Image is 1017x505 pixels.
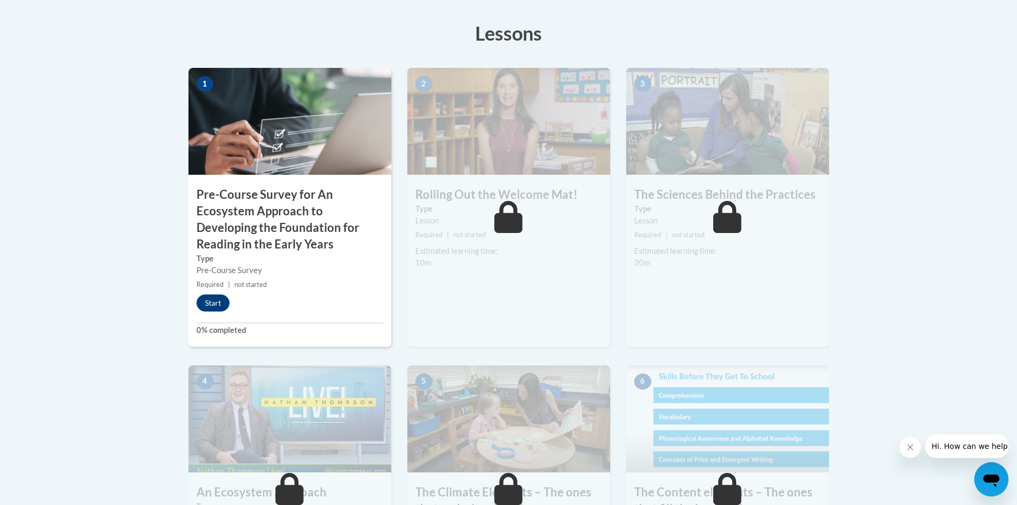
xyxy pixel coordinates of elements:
img: Course Image [188,68,391,175]
span: not started [234,281,267,289]
span: 1 [196,76,214,92]
span: | [666,231,668,239]
span: 20m [634,258,650,267]
div: Estimated learning time: [415,245,602,257]
span: 10m [415,258,431,267]
span: | [228,281,230,289]
div: Lesson [415,215,602,227]
iframe: Message from company [925,434,1008,458]
div: Lesson [634,215,821,227]
span: Required [634,231,661,239]
span: 2 [415,76,432,92]
span: 5 [415,374,432,390]
span: | [447,231,449,239]
h3: Pre-Course Survey for An Ecosystem Approach to Developing the Foundation for Reading in the Early... [188,187,391,252]
h3: Lessons [188,20,829,46]
h3: The Sciences Behind the Practices [626,187,829,203]
span: not started [672,231,705,239]
img: Course Image [407,68,610,175]
h3: Rolling Out the Welcome Mat! [407,187,610,203]
label: Type [196,253,383,265]
img: Course Image [407,366,610,472]
iframe: Button to launch messaging window [974,462,1008,496]
span: Required [415,231,443,239]
img: Course Image [626,68,829,175]
img: Course Image [626,366,829,472]
img: Course Image [188,366,391,472]
span: 4 [196,374,214,390]
label: Type [634,203,821,215]
label: Type [415,203,602,215]
span: 3 [634,76,651,92]
span: Required [196,281,224,289]
div: Pre-Course Survey [196,265,383,276]
label: 0% completed [196,324,383,336]
iframe: Close message [900,437,921,458]
span: Hi. How can we help? [6,7,86,16]
div: Estimated learning time: [634,245,821,257]
span: not started [453,231,486,239]
span: 6 [634,374,651,390]
h3: An Ecosystem Approach [188,484,391,501]
button: Start [196,294,230,312]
